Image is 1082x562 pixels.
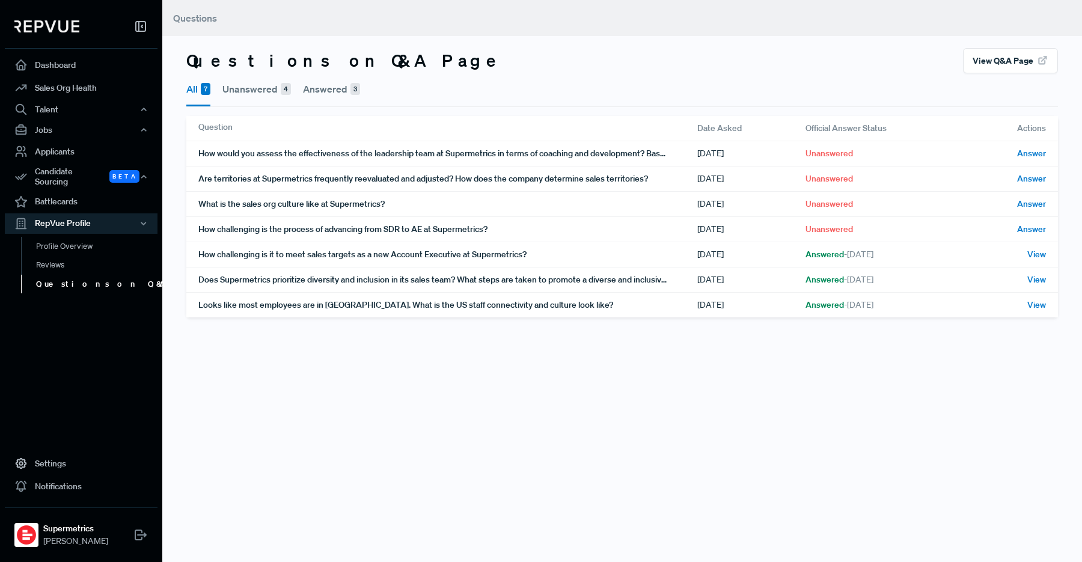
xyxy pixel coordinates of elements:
h3: Questions on Q&A Page [186,50,504,71]
div: Date Asked [697,116,805,141]
button: All [186,73,210,106]
span: Unanswered [805,223,853,236]
span: Unanswered [805,147,853,160]
div: [DATE] [697,242,805,267]
span: Unanswered [805,173,853,185]
a: Dashboard [5,53,157,76]
a: Notifications [5,475,157,498]
div: [DATE] [697,267,805,292]
div: How challenging is the process of advancing from SDR to AE at Supermetrics? [198,217,697,242]
div: Actions [950,116,1046,141]
span: Answered [805,248,873,261]
span: Answered [805,299,873,311]
span: Answered [805,273,873,286]
a: Questions on Q&A [21,275,174,294]
span: - [DATE] [844,274,873,285]
span: Answer [1017,223,1046,236]
span: Answer [1017,198,1046,210]
span: 4 [281,83,291,95]
div: Official Answer Status [805,116,950,141]
button: Answered [303,73,360,105]
a: Settings [5,452,157,475]
div: [DATE] [697,166,805,191]
div: [DATE] [697,217,805,242]
div: Are territories at Supermetrics frequently reevaluated and adjusted? How does the company determi... [198,166,697,191]
span: [PERSON_NAME] [43,535,108,548]
span: View [1027,273,1046,286]
span: - [DATE] [844,299,873,310]
span: Questions [173,12,217,24]
a: SupermetricsSupermetrics[PERSON_NAME] [5,507,157,552]
a: Battlecards [5,191,157,213]
div: Looks like most employees are in [GEOGRAPHIC_DATA]. What is the US staff connectivity and culture... [198,293,697,317]
button: Jobs [5,120,157,140]
div: Candidate Sourcing [5,163,157,191]
span: Answer [1017,173,1046,185]
div: Question [198,116,697,141]
div: What is the sales org culture like at Supermetrics? [198,192,697,216]
img: Supermetrics [17,525,36,545]
div: [DATE] [697,141,805,166]
div: How would you assess the effectiveness of the leadership team at Supermetrics in terms of coachin... [198,141,697,166]
strong: Supermetrics [43,522,108,535]
button: Unanswered [222,73,291,105]
a: Reviews [21,255,174,275]
span: View [1027,248,1046,261]
a: Applicants [5,140,157,163]
a: Profile Overview [21,237,174,256]
a: View Q&A Page [963,53,1058,66]
div: [DATE] [697,192,805,216]
span: 3 [350,83,360,95]
span: 7 [201,83,210,95]
span: - [DATE] [844,249,873,260]
button: Candidate Sourcing Beta [5,163,157,191]
span: View [1027,299,1046,311]
img: RepVue [14,20,79,32]
span: Beta [109,170,139,183]
a: Sales Org Health [5,76,157,99]
div: [DATE] [697,293,805,317]
button: Talent [5,99,157,120]
span: Answer [1017,147,1046,160]
div: Does Supermetrics prioritize diversity and inclusion in its sales team? What steps are taken to p... [198,267,697,292]
div: How challenging is it to meet sales targets as a new Account Executive at Supermetrics? [198,242,697,267]
button: View Q&A Page [963,48,1058,73]
button: RepVue Profile [5,213,157,234]
span: Unanswered [805,198,853,210]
